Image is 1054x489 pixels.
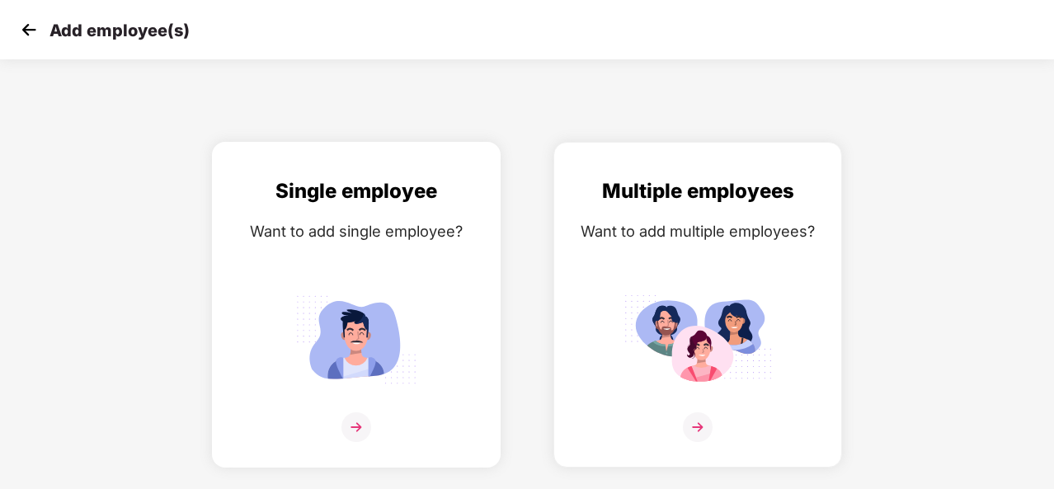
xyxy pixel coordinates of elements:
[49,21,190,40] p: Add employee(s)
[229,176,483,207] div: Single employee
[16,17,41,42] img: svg+xml;base64,PHN2ZyB4bWxucz0iaHR0cDovL3d3dy53My5vcmcvMjAwMC9zdmciIHdpZHRoPSIzMCIgaGVpZ2h0PSIzMC...
[571,219,825,243] div: Want to add multiple employees?
[341,412,371,442] img: svg+xml;base64,PHN2ZyB4bWxucz0iaHR0cDovL3d3dy53My5vcmcvMjAwMC9zdmciIHdpZHRoPSIzNiIgaGVpZ2h0PSIzNi...
[683,412,713,442] img: svg+xml;base64,PHN2ZyB4bWxucz0iaHR0cDovL3d3dy53My5vcmcvMjAwMC9zdmciIHdpZHRoPSIzNiIgaGVpZ2h0PSIzNi...
[571,176,825,207] div: Multiple employees
[282,288,431,391] img: svg+xml;base64,PHN2ZyB4bWxucz0iaHR0cDovL3d3dy53My5vcmcvMjAwMC9zdmciIGlkPSJTaW5nbGVfZW1wbG95ZWUiIH...
[623,288,772,391] img: svg+xml;base64,PHN2ZyB4bWxucz0iaHR0cDovL3d3dy53My5vcmcvMjAwMC9zdmciIGlkPSJNdWx0aXBsZV9lbXBsb3llZS...
[229,219,483,243] div: Want to add single employee?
